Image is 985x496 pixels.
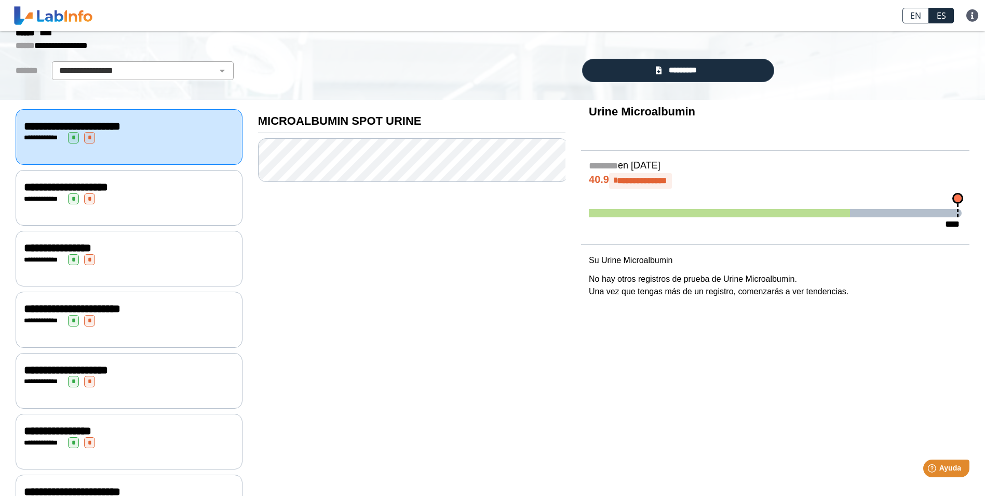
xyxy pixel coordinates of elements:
[589,254,962,267] p: Su Urine Microalbumin
[902,8,929,23] a: EN
[589,105,695,118] b: Urine Microalbumin
[893,455,974,485] iframe: Help widget launcher
[929,8,954,23] a: ES
[589,160,962,172] h5: en [DATE]
[258,114,422,127] b: MICROALBUMIN SPOT URINE
[589,173,962,189] h4: 40.9
[589,273,962,298] p: No hay otros registros de prueba de Urine Microalbumin. Una vez que tengas más de un registro, co...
